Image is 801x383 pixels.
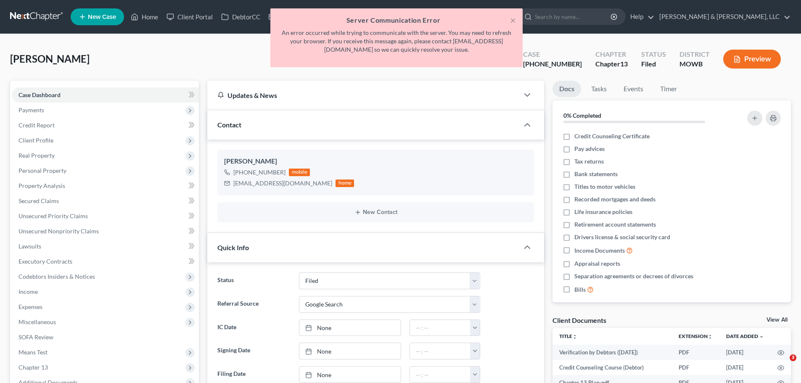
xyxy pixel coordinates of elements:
[672,345,719,360] td: PDF
[726,333,764,339] a: Date Added expand_more
[19,182,65,189] span: Property Analysis
[277,15,516,25] h5: Server Communication Error
[12,178,199,193] a: Property Analysis
[553,345,672,360] td: Verification by Debtors ([DATE])
[217,121,241,129] span: Contact
[617,81,650,97] a: Events
[410,320,471,336] input: -- : --
[553,81,581,97] a: Docs
[19,273,95,280] span: Codebtors Insiders & Notices
[213,272,294,289] label: Status
[772,354,793,375] iframe: Intercom live chat
[708,334,713,339] i: unfold_more
[213,343,294,359] label: Signing Date
[19,122,55,129] span: Credit Report
[574,195,656,203] span: Recorded mortgages and deeds
[574,208,632,216] span: Life insurance policies
[574,285,586,294] span: Bills
[19,212,88,219] span: Unsecured Priority Claims
[679,333,713,339] a: Extensionunfold_more
[574,259,620,268] span: Appraisal reports
[574,272,693,280] span: Separation agreements or decrees of divorces
[719,360,771,375] td: [DATE]
[572,334,577,339] i: unfold_more
[767,317,788,323] a: View All
[213,320,294,336] label: IC Date
[336,180,354,187] div: home
[12,254,199,269] a: Executory Contracts
[233,168,286,177] div: [PHONE_NUMBER]
[19,364,48,371] span: Chapter 13
[233,179,332,188] div: [EMAIL_ADDRESS][DOMAIN_NAME]
[719,345,771,360] td: [DATE]
[410,367,471,383] input: -- : --
[299,367,401,383] a: None
[574,220,656,229] span: Retirement account statements
[574,145,605,153] span: Pay advices
[19,303,42,310] span: Expenses
[19,227,99,235] span: Unsecured Nonpriority Claims
[12,239,199,254] a: Lawsuits
[559,333,577,339] a: Titleunfold_more
[19,318,56,325] span: Miscellaneous
[19,349,48,356] span: Means Test
[299,343,401,359] a: None
[224,209,527,216] button: New Contact
[563,112,601,119] strong: 0% Completed
[12,209,199,224] a: Unsecured Priority Claims
[19,243,41,250] span: Lawsuits
[790,354,796,361] span: 3
[653,81,684,97] a: Timer
[277,29,516,54] p: An error occurred while trying to communicate with the server. You may need to refresh your brows...
[213,366,294,383] label: Filing Date
[213,296,294,313] label: Referral Source
[12,193,199,209] a: Secured Claims
[574,157,604,166] span: Tax returns
[510,15,516,25] button: ×
[19,137,53,144] span: Client Profile
[19,91,61,98] span: Case Dashboard
[574,233,670,241] span: Drivers license & social security card
[574,132,650,140] span: Credit Counseling Certificate
[19,167,66,174] span: Personal Property
[574,170,618,178] span: Bank statements
[19,197,59,204] span: Secured Claims
[574,182,635,191] span: Titles to motor vehicles
[553,360,672,375] td: Credit Counseling Course (Debtor)
[19,333,53,341] span: SOFA Review
[12,330,199,345] a: SOFA Review
[217,243,249,251] span: Quick Info
[217,91,509,100] div: Updates & News
[19,258,72,265] span: Executory Contracts
[19,106,44,114] span: Payments
[289,169,310,176] div: mobile
[672,360,719,375] td: PDF
[410,343,471,359] input: -- : --
[12,118,199,133] a: Credit Report
[19,288,38,295] span: Income
[224,156,527,166] div: [PERSON_NAME]
[574,246,625,255] span: Income Documents
[553,316,606,325] div: Client Documents
[12,87,199,103] a: Case Dashboard
[584,81,613,97] a: Tasks
[299,320,401,336] a: None
[19,152,55,159] span: Real Property
[12,224,199,239] a: Unsecured Nonpriority Claims
[759,334,764,339] i: expand_more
